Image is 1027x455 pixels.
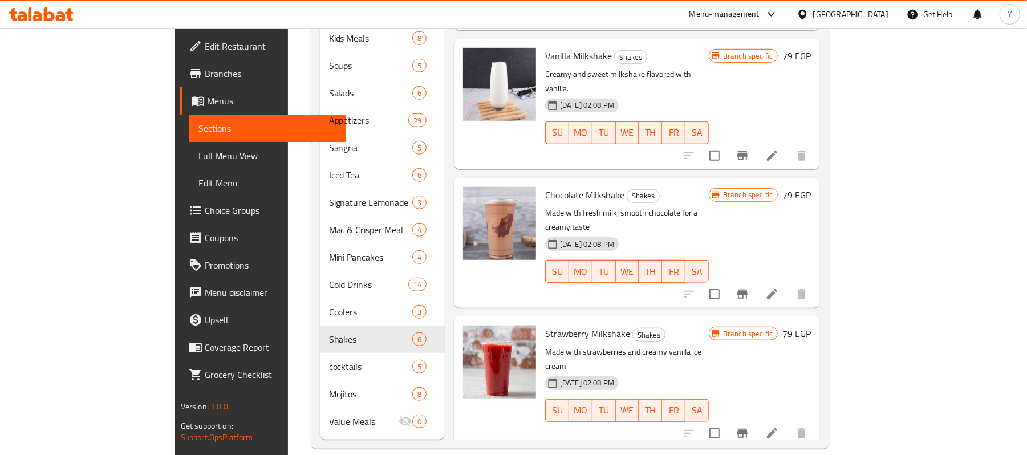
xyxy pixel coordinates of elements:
[719,328,777,339] span: Branch specific
[320,353,445,380] div: cocktails5
[180,251,347,279] a: Promotions
[639,260,662,283] button: TH
[205,286,338,299] span: Menu disclaimer
[616,399,639,422] button: WE
[620,402,635,419] span: WE
[574,124,588,141] span: MO
[569,399,592,422] button: MO
[463,326,536,399] img: Strawberry Milkshake
[685,121,709,144] button: SA
[729,420,756,447] button: Branch-specific-item
[180,32,347,60] a: Edit Restaurant
[205,204,338,217] span: Choice Groups
[205,39,338,53] span: Edit Restaurant
[180,87,347,115] a: Menus
[329,59,412,72] span: Soups
[412,141,427,155] div: items
[597,263,611,280] span: TU
[550,124,565,141] span: SU
[782,48,811,64] h6: 79 EGP
[616,260,639,283] button: WE
[545,186,624,204] span: Chocolate Milkshake
[205,340,338,354] span: Coverage Report
[412,59,427,72] div: items
[632,328,665,342] div: Shakes
[412,86,427,100] div: items
[703,144,726,168] span: Select to update
[719,189,777,200] span: Branch specific
[592,399,616,422] button: TU
[412,387,427,401] div: items
[703,421,726,445] span: Select to update
[413,307,426,318] span: 3
[413,416,426,427] span: 0
[413,389,426,400] span: 8
[329,86,412,100] span: Salads
[463,48,536,121] img: Vanilla Milkshake
[210,399,228,414] span: 1.0.0
[180,60,347,87] a: Branches
[320,326,445,353] div: Shakes6
[545,121,569,144] button: SU
[813,8,888,21] div: [GEOGRAPHIC_DATA]
[765,426,779,440] a: Edit menu item
[545,260,569,283] button: SU
[545,206,709,234] p: Made with fresh milk, smooth chocolate for a creamy taste
[614,50,647,64] div: Shakes
[639,121,662,144] button: TH
[643,124,657,141] span: TH
[320,216,445,243] div: Mac & Crisper Meal4
[413,143,426,153] span: 5
[555,100,619,111] span: [DATE] 02:08 PM
[320,79,445,107] div: Salads6
[412,223,427,237] div: items
[788,281,815,308] button: delete
[205,368,338,381] span: Grocery Checklist
[329,223,412,237] span: Mac & Crisper Meal
[413,33,426,44] span: 8
[189,115,347,142] a: Sections
[329,305,412,319] span: Coolers
[408,278,427,291] div: items
[320,107,445,134] div: Appetizers29
[662,260,685,283] button: FR
[616,121,639,144] button: WE
[662,121,685,144] button: FR
[320,25,445,52] div: Kids Meals8
[545,345,709,373] p: Made with strawberries and creamy vanilla ice cream
[329,360,412,373] span: cocktails
[555,377,619,388] span: [DATE] 02:08 PM
[320,134,445,161] div: Sangria5
[413,60,426,71] span: 5
[627,189,659,202] span: Shakes
[329,278,408,291] span: Cold Drinks
[205,258,338,272] span: Promotions
[690,124,704,141] span: SA
[180,334,347,361] a: Coverage Report
[463,187,536,260] img: Chocolate Milkshake
[329,196,412,209] span: Signature Lemonade
[782,326,811,342] h6: 79 EGP
[633,328,665,342] span: Shakes
[180,197,347,224] a: Choice Groups
[765,287,779,301] a: Edit menu item
[409,115,426,126] span: 29
[412,250,427,264] div: items
[329,332,412,346] span: Shakes
[703,282,726,306] span: Select to update
[329,415,399,428] span: Value Meals
[181,419,233,433] span: Get support on:
[574,263,588,280] span: MO
[399,415,412,428] svg: Inactive section
[329,31,412,45] span: Kids Meals
[412,196,427,209] div: items
[592,121,616,144] button: TU
[685,399,709,422] button: SA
